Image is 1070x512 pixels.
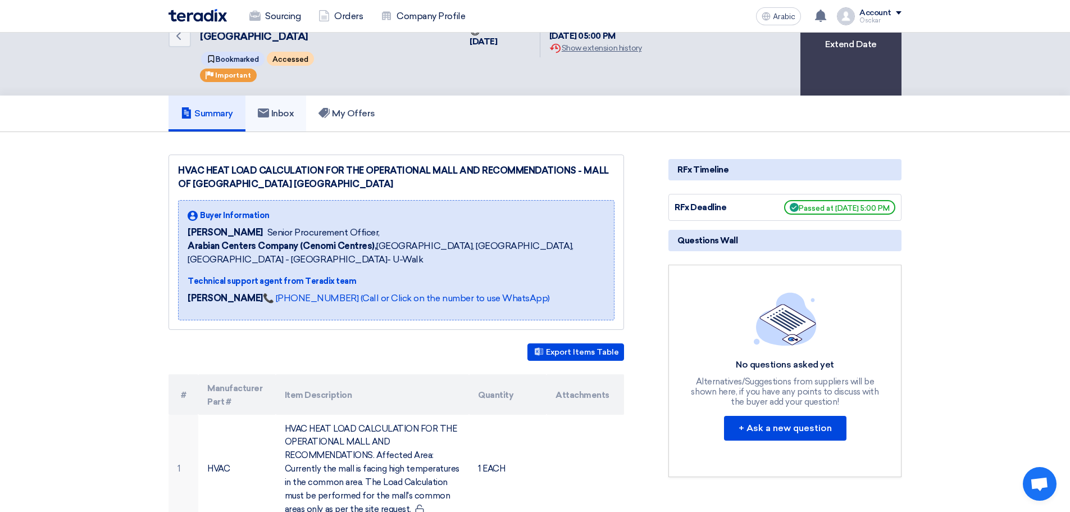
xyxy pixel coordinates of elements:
[562,43,641,53] font: Show extension history
[188,227,263,238] font: [PERSON_NAME]
[675,202,726,212] font: RFx Deadline
[309,4,372,29] a: Orders
[527,343,624,361] button: Export Items Table
[677,235,737,246] font: Questions Wall
[285,390,352,400] font: Item Description
[215,71,251,79] font: Important
[859,8,891,17] font: Account
[188,293,263,303] font: [PERSON_NAME]
[773,12,795,21] font: Arabic
[478,464,505,474] font: 1 EACH
[825,39,877,49] font: Extend Date
[200,211,270,220] font: Buyer Information
[263,293,550,303] a: 📞 [PHONE_NUMBER] (Call or Click on the number to use WhatsApp)
[799,204,890,212] font: Passed at [DATE] 5:00 PM
[271,108,294,119] font: Inbox
[207,464,230,474] font: HVAC
[216,55,259,64] font: Bookmarked
[470,37,497,47] font: [DATE]
[178,165,609,189] font: HVAC HEAT LOAD CALCULATION FOR THE OPERATIONAL MALL AND RECOMMENDATIONS - MALL OF [GEOGRAPHIC_DAT...
[691,377,878,407] font: Alternatives/Suggestions from suppliers will be shown here, if you have any points to discuss wit...
[207,383,262,407] font: Manufacturer Part #
[549,31,616,41] font: [DATE] 05:00 PM
[306,96,388,132] a: My Offers
[736,359,834,370] font: No questions asked yet
[546,348,619,357] font: Export Items Table
[188,277,356,286] font: Technical support agent from Teradix team
[837,7,855,25] img: profile_test.png
[397,11,465,21] font: Company Profile
[478,390,513,400] font: Quantity
[332,108,375,119] font: My Offers
[169,9,227,22] img: Teradix logo
[724,416,846,441] button: + Ask a new question
[756,7,801,25] button: Arabic
[245,96,307,132] a: Inbox
[188,241,376,251] font: Arabian Centers Company (Cenomi Centres),
[739,423,832,433] font: + Ask a new question
[754,292,817,345] img: empty_state_list.svg
[265,11,300,21] font: Sourcing
[677,165,728,175] font: RFx Timeline
[240,4,309,29] a: Sourcing
[267,227,380,238] font: Senior Procurement Officer,
[556,390,609,400] font: Attachments
[194,108,233,119] font: Summary
[1023,467,1057,501] div: Open chat
[169,96,245,132] a: Summary
[181,390,186,400] font: #
[177,464,180,474] font: 1
[859,17,880,24] font: Osckar
[188,241,573,265] font: [GEOGRAPHIC_DATA], [GEOGRAPHIC_DATA], [GEOGRAPHIC_DATA] - [GEOGRAPHIC_DATA]- U-Walk
[334,11,363,21] font: Orders
[272,55,308,64] font: Accessed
